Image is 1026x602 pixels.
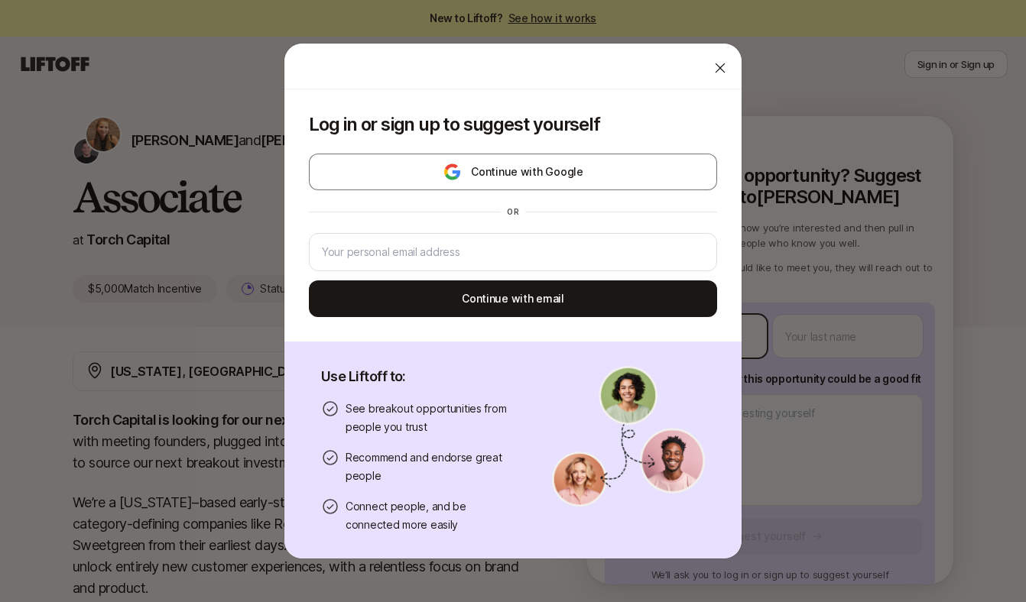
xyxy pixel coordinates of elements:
p: Use Liftoff to: [321,366,515,387]
button: Continue with Google [309,154,717,190]
p: Recommend and endorse great people [346,448,515,485]
div: or [501,206,525,218]
p: Connect people, and be connected more easily [346,497,515,534]
p: Log in or sign up to suggest yourself [309,114,717,135]
p: See breakout opportunities from people you trust [346,400,515,436]
input: Your personal email address [322,243,704,261]
img: google-logo [443,163,462,181]
img: signup-banner [552,366,705,507]
button: Continue with email [309,280,717,317]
